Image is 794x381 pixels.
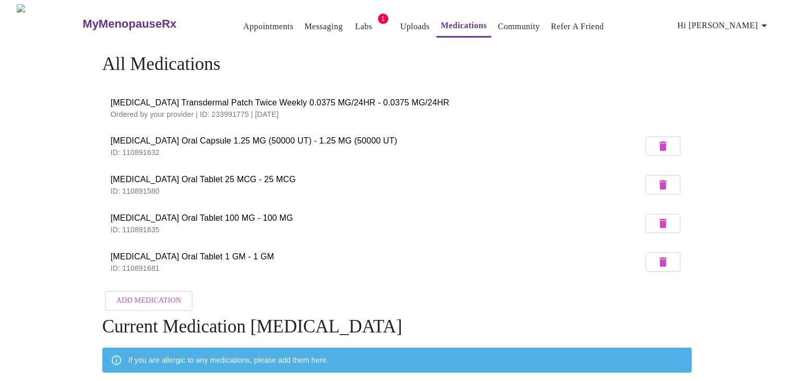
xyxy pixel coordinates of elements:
[111,186,643,196] p: ID: 110891580
[81,6,218,42] a: MyMenopauseRx
[111,173,643,186] span: [MEDICAL_DATA] Oral Tablet 25 MCG - 25 MCG
[111,251,643,263] span: [MEDICAL_DATA] Oral Tablet 1 GM - 1 GM
[396,16,434,37] button: Uploads
[111,147,643,158] p: ID: 110891632
[436,15,491,38] button: Medications
[82,17,176,31] h3: MyMenopauseRx
[304,19,342,34] a: Messaging
[111,212,643,224] span: [MEDICAL_DATA] Oral Tablet 100 MG - 100 MG
[128,351,328,370] div: If you are allergic to any medications, please add them here.
[116,294,181,307] span: Add Medication
[111,135,643,147] span: [MEDICAL_DATA] Oral Capsule 1.25 MG (50000 UT) - 1.25 MG (50000 UT)
[355,19,372,34] a: Labs
[441,18,487,33] a: Medications
[498,19,540,34] a: Community
[347,16,381,37] button: Labs
[111,224,643,235] p: ID: 110891635
[102,316,692,337] h4: Current Medication [MEDICAL_DATA]
[239,16,298,37] button: Appointments
[105,291,193,311] button: Add Medication
[551,19,604,34] a: Refer a Friend
[300,16,347,37] button: Messaging
[111,97,684,109] span: [MEDICAL_DATA] Transdermal Patch Twice Weekly 0.0375 MG/24HR - 0.0375 MG/24HR
[17,4,81,43] img: MyMenopauseRx Logo
[378,14,388,24] span: 1
[111,109,684,120] p: Ordered by your provider | ID: 233991775 | [DATE]
[678,18,771,33] span: Hi [PERSON_NAME]
[494,16,544,37] button: Community
[243,19,293,34] a: Appointments
[400,19,430,34] a: Uploads
[673,15,775,36] button: Hi [PERSON_NAME]
[111,263,643,273] p: ID: 110891681
[547,16,608,37] button: Refer a Friend
[102,54,692,75] h4: All Medications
